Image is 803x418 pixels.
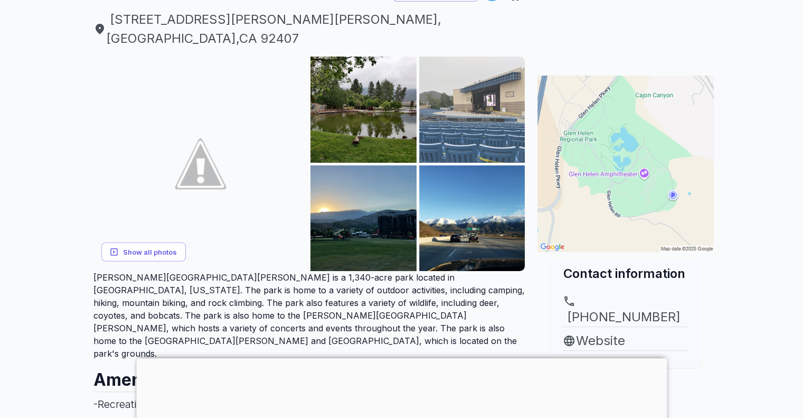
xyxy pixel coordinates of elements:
h3: - Recreational Facilities [93,392,525,416]
button: Show all photos [101,242,186,262]
a: [PHONE_NUMBER] [563,295,688,327]
img: AAcXr8qqgEm2ikaxON9h9jfvV2Mdly0K1L3UCUEJtcA18-Ntks5sM5ZXhI1gsR8bhk37pVDFcRjkCJVC4lBMAG_n5o2499bNQ... [419,57,525,163]
h2: Contact information [563,265,688,282]
img: AAcXr8rFHdsF0mxi2vtz-Yx_8bE17eo3fJEBA8fGi__ifFaVBZzMa8tyd6Aey4PyLubwPlCn_Mgj7B2CvRQ4L8-4A6RAGyyk6... [310,165,417,272]
a: [STREET_ADDRESS][PERSON_NAME][PERSON_NAME],[GEOGRAPHIC_DATA],CA 92407 [93,10,525,48]
img: AAcXr8pZ313HvP8O1DcRb8yYRBOUxl0SnW0RVrYiLvS1Juj5WZ3ZeKTLNFpznSjEfS-QxufDg_MEP9mKYW-Jcz1EPfaKQXGRx... [310,57,417,163]
img: AAcXr8rZ2PZ17aaPqaCYYq_5Umx81ortfUAkvQtriBhW0EqHNtWvWFT9Ymrj6owt9-67uc52SrWTgCfmX0WCOFI09uSxJ_2Gt... [419,165,525,272]
img: AAcXr8rEbzsb5xum4o4ShaiSs3nBXym54SwJd5g0Kw5BE3LTOxUaiPBrvoVrjyqEJR7w9Nota7IitRk0w4L3th0FX7-q_ZFm1... [93,57,308,272]
h2: Amenities [93,360,525,392]
span: [STREET_ADDRESS][PERSON_NAME][PERSON_NAME] , [GEOGRAPHIC_DATA] , CA 92407 [93,10,525,48]
img: Map for Glen Helen Regional Park [537,76,714,252]
a: Website [563,331,688,350]
p: [PERSON_NAME][GEOGRAPHIC_DATA][PERSON_NAME] is a 1,340-acre park located in [GEOGRAPHIC_DATA], [U... [93,271,525,360]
